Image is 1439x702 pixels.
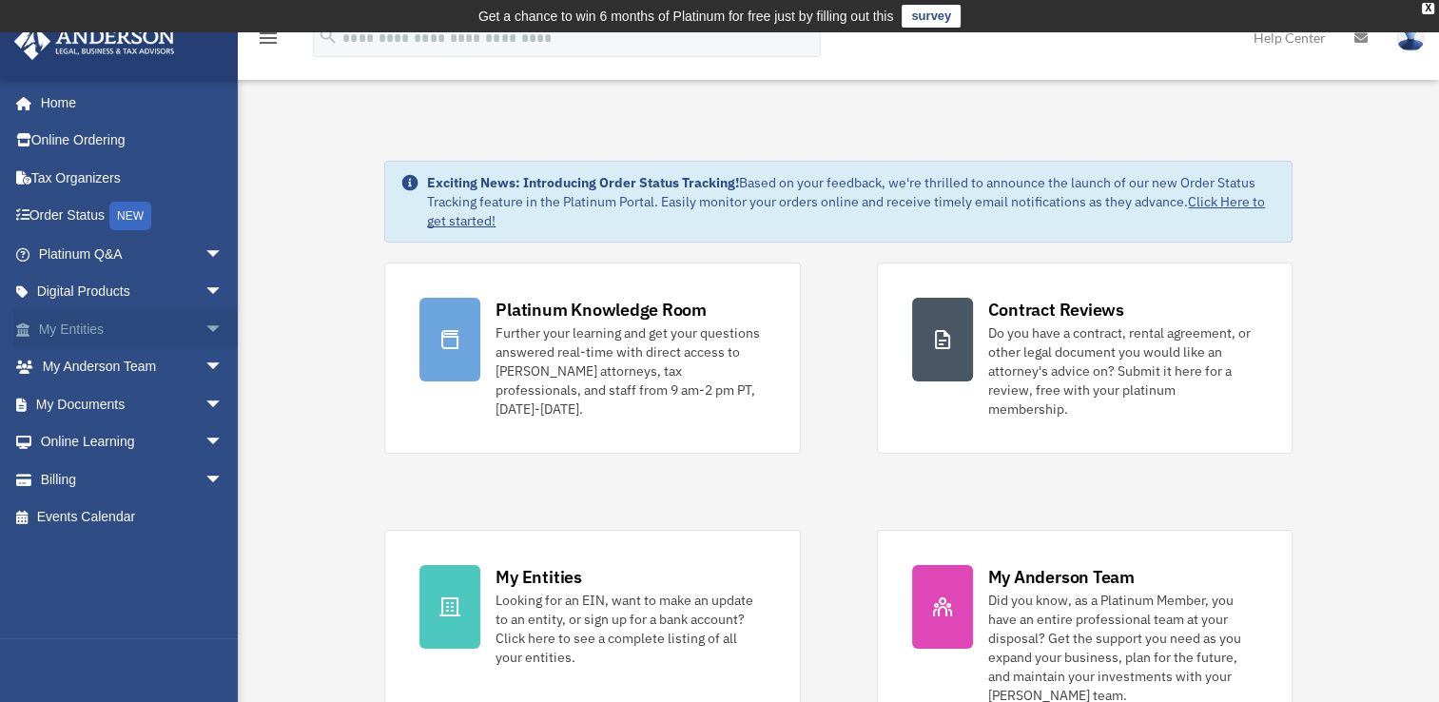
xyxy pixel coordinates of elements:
a: My Documentsarrow_drop_down [13,385,252,423]
img: Anderson Advisors Platinum Portal [9,23,181,60]
a: Events Calendar [13,498,252,536]
a: Order StatusNEW [13,197,252,236]
a: Digital Productsarrow_drop_down [13,273,252,311]
a: My Entitiesarrow_drop_down [13,310,252,348]
div: Looking for an EIN, want to make an update to an entity, or sign up for a bank account? Click her... [496,591,765,667]
div: Platinum Knowledge Room [496,298,707,322]
div: Do you have a contract, rental agreement, or other legal document you would like an attorney's ad... [988,323,1257,419]
strong: Exciting News: Introducing Order Status Tracking! [427,174,739,191]
div: Contract Reviews [988,298,1124,322]
div: My Anderson Team [988,565,1135,589]
a: Platinum Q&Aarrow_drop_down [13,235,252,273]
div: close [1422,3,1434,14]
span: arrow_drop_down [204,385,243,424]
i: search [318,26,339,47]
a: menu [257,33,280,49]
span: arrow_drop_down [204,235,243,274]
span: arrow_drop_down [204,348,243,387]
a: Billingarrow_drop_down [13,460,252,498]
div: NEW [109,202,151,230]
a: My Anderson Teamarrow_drop_down [13,348,252,386]
a: Online Ordering [13,122,252,160]
i: menu [257,27,280,49]
span: arrow_drop_down [204,273,243,312]
img: User Pic [1396,24,1425,51]
a: Click Here to get started! [427,193,1265,229]
a: Tax Organizers [13,159,252,197]
div: My Entities [496,565,581,589]
div: Further your learning and get your questions answered real-time with direct access to [PERSON_NAM... [496,323,765,419]
span: arrow_drop_down [204,460,243,499]
span: arrow_drop_down [204,310,243,349]
span: arrow_drop_down [204,423,243,462]
a: Contract Reviews Do you have a contract, rental agreement, or other legal document you would like... [877,263,1293,454]
a: Home [13,84,243,122]
a: Platinum Knowledge Room Further your learning and get your questions answered real-time with dire... [384,263,800,454]
a: Online Learningarrow_drop_down [13,423,252,461]
div: Get a chance to win 6 months of Platinum for free just by filling out this [478,5,894,28]
div: Based on your feedback, we're thrilled to announce the launch of our new Order Status Tracking fe... [427,173,1275,230]
a: survey [902,5,961,28]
